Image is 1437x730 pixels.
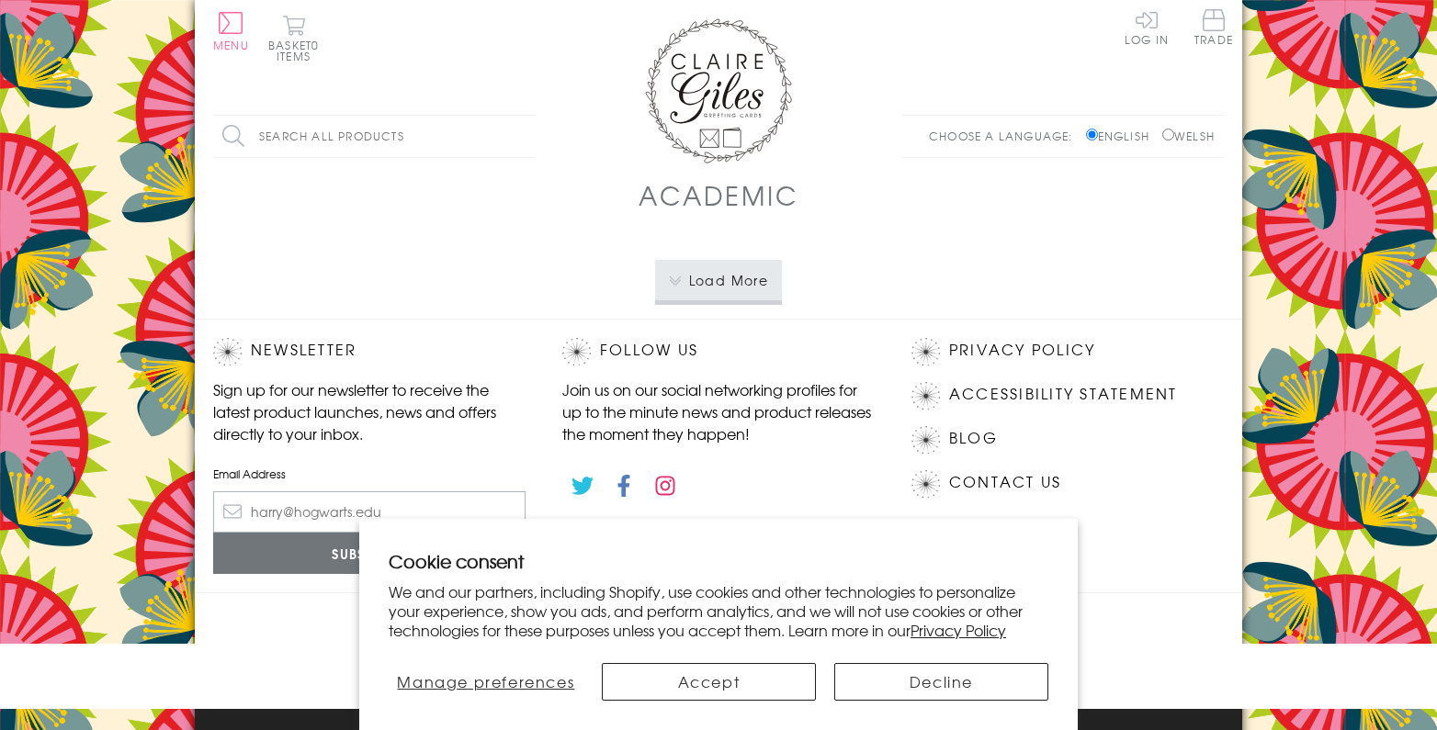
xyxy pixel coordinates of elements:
button: Accept [602,663,816,701]
a: Trade [1194,9,1233,49]
h2: Follow Us [562,338,875,365]
input: harry@hogwarts.edu [213,491,526,533]
a: Privacy Policy [911,619,1006,641]
span: Manage preferences [397,670,574,692]
h2: Cookie consent [389,548,1048,574]
p: Join us on our social networking profiles for up to the minute news and product releases the mome... [562,378,875,444]
a: Contact Us [949,470,1061,495]
span: Trade [1194,9,1233,45]
input: Welsh [1162,129,1174,140]
button: Load More [655,260,783,300]
a: Accessibility Statement [949,382,1178,407]
button: Decline [834,663,1048,701]
label: Email Address [213,466,526,482]
h2: Newsletter [213,338,526,365]
p: We and our partners, including Shopify, use cookies and other technologies to personalize your ex... [389,582,1048,639]
button: Menu [213,12,249,51]
p: Sign up for our newsletter to receive the latest product launches, news and offers directly to yo... [213,378,526,444]
input: Search [516,116,535,157]
input: Search all products [213,116,535,157]
a: Blog [949,426,998,451]
a: Log In [1125,9,1169,45]
img: Claire Giles Greetings Cards [645,18,792,163]
button: Manage preferences [389,663,583,701]
input: English [1086,129,1098,140]
button: Basket0 items [268,15,319,62]
input: Subscribe [213,533,526,574]
label: Welsh [1162,128,1215,144]
span: Menu [213,37,249,53]
h1: Academic [639,176,798,214]
label: English [1086,128,1159,144]
p: Choose a language: [929,128,1082,144]
span: 0 items [277,37,319,64]
a: Privacy Policy [949,338,1095,363]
